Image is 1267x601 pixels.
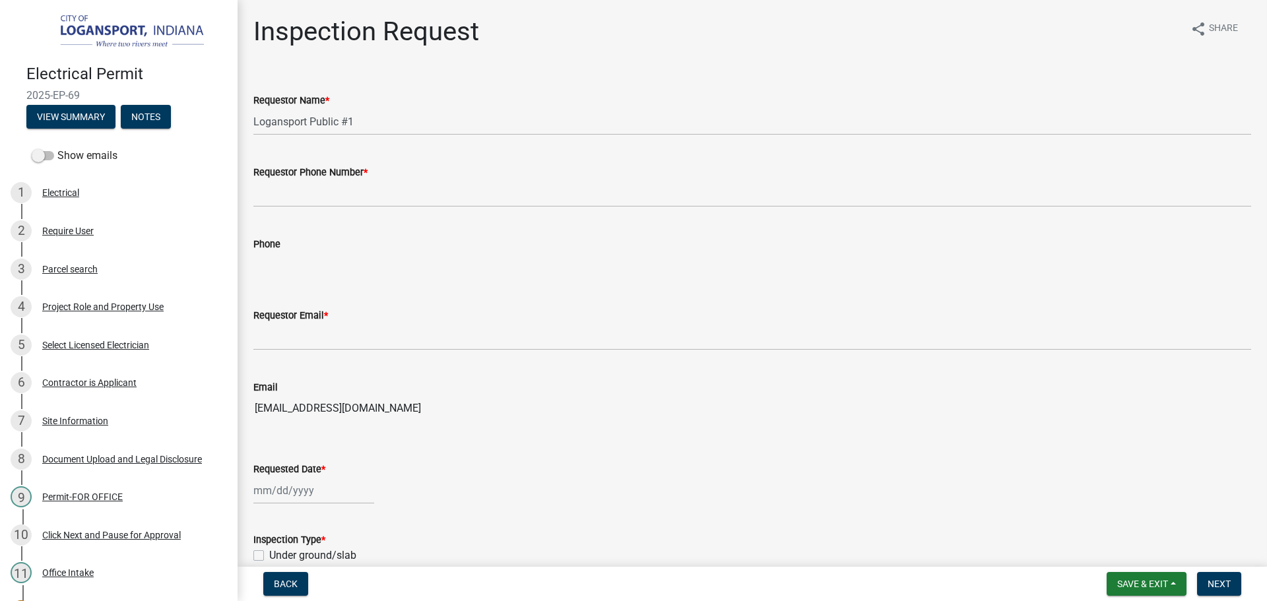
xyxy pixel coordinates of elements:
div: 9 [11,486,32,507]
wm-modal-confirm: Notes [121,112,171,123]
i: share [1190,21,1206,37]
label: Requestor Phone Number [253,168,368,177]
div: 10 [11,524,32,546]
div: Project Role and Property Use [42,302,164,311]
span: 2025-EP-69 [26,89,211,102]
div: 11 [11,562,32,583]
div: 6 [11,372,32,393]
div: Select Licensed Electrician [42,340,149,350]
h1: Inspection Request [253,16,479,47]
button: View Summary [26,105,115,129]
div: 8 [11,449,32,470]
span: Back [274,579,298,589]
label: Under ground/slab [269,548,356,563]
button: shareShare [1180,16,1249,42]
span: Share [1209,21,1238,37]
div: Click Next and Pause for Approval [42,530,181,540]
div: Parcel search [42,265,98,274]
span: Save & Exit [1117,579,1168,589]
div: 5 [11,334,32,356]
div: 3 [11,259,32,280]
div: 4 [11,296,32,317]
div: Permit-FOR OFFICE [42,492,123,501]
button: Save & Exit [1107,572,1186,596]
label: Phone [253,240,280,249]
div: Site Information [42,416,108,426]
wm-modal-confirm: Summary [26,112,115,123]
h4: Electrical Permit [26,65,227,84]
input: mm/dd/yyyy [253,477,374,504]
label: Show emails [32,148,117,164]
div: Require User [42,226,94,236]
div: 2 [11,220,32,241]
label: Requestor Email [253,311,328,321]
div: Document Upload and Legal Disclosure [42,455,202,464]
div: 7 [11,410,32,431]
button: Back [263,572,308,596]
span: Next [1208,579,1231,589]
button: Next [1197,572,1241,596]
label: Inspection Type [253,536,325,545]
img: City of Logansport, Indiana [26,14,216,51]
button: Notes [121,105,171,129]
div: Office Intake [42,568,94,577]
label: Requestor Name [253,96,329,106]
div: Contractor is Applicant [42,378,137,387]
div: Electrical [42,188,79,197]
div: 1 [11,182,32,203]
label: Email [253,383,278,393]
label: Requested Date [253,465,325,474]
